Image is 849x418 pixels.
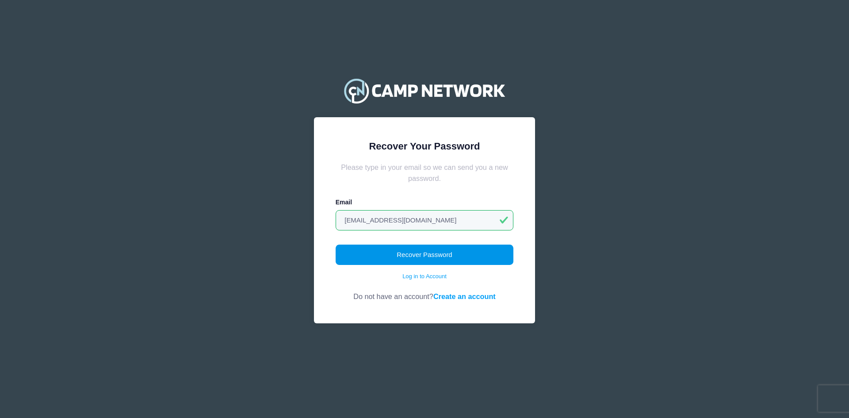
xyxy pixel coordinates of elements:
[336,281,514,302] div: Do not have an account?
[336,198,352,207] label: Email
[336,245,514,265] button: Recover Password
[340,73,509,108] img: Camp Network
[336,162,514,184] div: Please type in your email so we can send you a new password.
[336,139,514,153] div: Recover Your Password
[402,272,447,281] a: Log in to Account
[433,292,496,300] a: Create an account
